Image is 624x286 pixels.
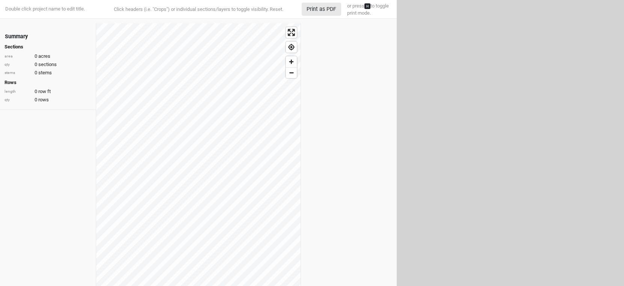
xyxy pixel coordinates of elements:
[4,6,85,12] div: Double click project name to edit title.
[5,69,91,76] div: 0
[5,89,31,95] div: length
[5,53,91,60] div: 0
[5,96,91,103] div: 0
[38,96,49,103] span: rows
[5,33,28,41] div: Summary
[5,70,31,76] div: stems
[38,61,57,68] span: sections
[302,3,341,16] button: Print as PDF
[5,54,31,59] div: area
[5,61,91,68] div: 0
[5,44,91,50] h4: Sections
[5,97,31,103] div: qty
[270,6,283,13] button: Reset.
[5,62,31,68] div: qty
[364,3,370,9] kbd: H
[286,68,297,78] span: Zoom out
[286,56,297,67] button: Zoom in
[99,6,298,13] div: Click headers (i.e. "Crops") or individual sections/layers to toggle visibility.
[38,53,50,60] span: acres
[38,69,52,76] span: stems
[286,42,297,53] button: Find my location
[5,88,91,95] div: 0
[5,80,91,86] h4: Rows
[38,88,51,95] span: row ft
[286,67,297,78] button: Zoom out
[286,27,297,38] button: Enter fullscreen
